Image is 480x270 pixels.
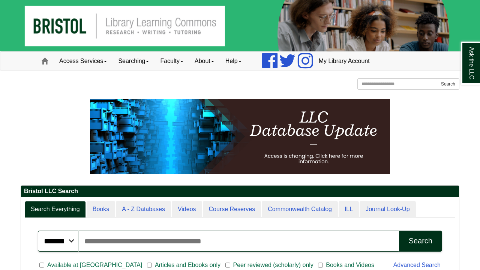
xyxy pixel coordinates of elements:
[116,201,171,218] a: A - Z Databases
[399,231,442,252] button: Search
[262,201,338,218] a: Commonwealth Catalog
[172,201,202,218] a: Videos
[203,201,261,218] a: Course Reserves
[154,52,189,70] a: Faculty
[90,99,390,174] img: HTML tutorial
[21,186,459,197] h2: Bristol LLC Search
[147,262,152,268] input: Articles and Ebooks only
[323,261,377,270] span: Books and Videos
[437,78,459,90] button: Search
[152,261,223,270] span: Articles and Ebooks only
[39,262,44,268] input: Available at [GEOGRAPHIC_DATA]
[44,261,145,270] span: Available at [GEOGRAPHIC_DATA]
[393,262,441,268] a: Advanced Search
[189,52,220,70] a: About
[230,261,316,270] span: Peer reviewed (scholarly) only
[25,201,86,218] a: Search Everything
[87,201,115,218] a: Books
[220,52,247,70] a: Help
[360,201,415,218] a: Journal Look-Up
[318,262,323,268] input: Books and Videos
[225,262,230,268] input: Peer reviewed (scholarly) only
[409,237,432,245] div: Search
[112,52,154,70] a: Searching
[339,201,359,218] a: ILL
[313,52,375,70] a: My Library Account
[54,52,112,70] a: Access Services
